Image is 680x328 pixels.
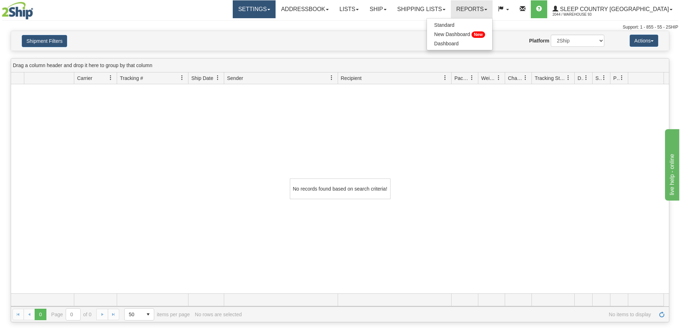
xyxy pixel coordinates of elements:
[529,37,549,44] label: Platform
[51,308,92,321] span: Page of 0
[233,0,276,18] a: Settings
[427,20,492,30] a: Standard
[77,75,92,82] span: Carrier
[562,72,574,84] a: Tracking Status filter column settings
[341,75,362,82] span: Recipient
[595,75,601,82] span: Shipment Issues
[454,75,469,82] span: Packages
[2,2,33,20] img: logo2044.jpg
[5,4,66,13] div: live help - online
[247,312,651,317] span: No items to display
[519,72,532,84] a: Charge filter column settings
[630,35,658,47] button: Actions
[22,35,67,47] button: Shipment Filters
[535,75,566,82] span: Tracking Status
[613,75,619,82] span: Pickup Status
[227,75,243,82] span: Sender
[195,312,242,317] div: No rows are selected
[664,127,679,200] iframe: chat widget
[427,30,492,39] a: New Dashboard New
[120,75,143,82] span: Tracking #
[434,31,470,37] span: New Dashboard
[334,0,364,18] a: Lists
[578,75,584,82] span: Delivery Status
[427,39,492,48] a: Dashboard
[326,72,338,84] a: Sender filter column settings
[508,75,523,82] span: Charge
[472,31,485,38] span: New
[129,311,138,318] span: 50
[191,75,213,82] span: Ship Date
[466,72,478,84] a: Packages filter column settings
[598,72,610,84] a: Shipment Issues filter column settings
[547,0,678,18] a: Sleep Country [GEOGRAPHIC_DATA] 2044 / Warehouse 93
[364,0,392,18] a: Ship
[124,308,190,321] span: items per page
[276,0,334,18] a: Addressbook
[553,11,606,18] span: 2044 / Warehouse 93
[481,75,496,82] span: Weight
[35,309,46,320] span: Page 0
[656,309,668,320] a: Refresh
[439,72,451,84] a: Recipient filter column settings
[176,72,188,84] a: Tracking # filter column settings
[2,24,678,30] div: Support: 1 - 855 - 55 - 2SHIP
[434,22,454,28] span: Standard
[142,309,154,320] span: select
[290,178,391,199] div: No records found based on search criteria!
[616,72,628,84] a: Pickup Status filter column settings
[124,308,154,321] span: Page sizes drop down
[434,41,459,46] span: Dashboard
[392,0,451,18] a: Shipping lists
[11,59,669,72] div: grid grouping header
[580,72,592,84] a: Delivery Status filter column settings
[451,0,493,18] a: Reports
[493,72,505,84] a: Weight filter column settings
[212,72,224,84] a: Ship Date filter column settings
[105,72,117,84] a: Carrier filter column settings
[558,6,669,12] span: Sleep Country [GEOGRAPHIC_DATA]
